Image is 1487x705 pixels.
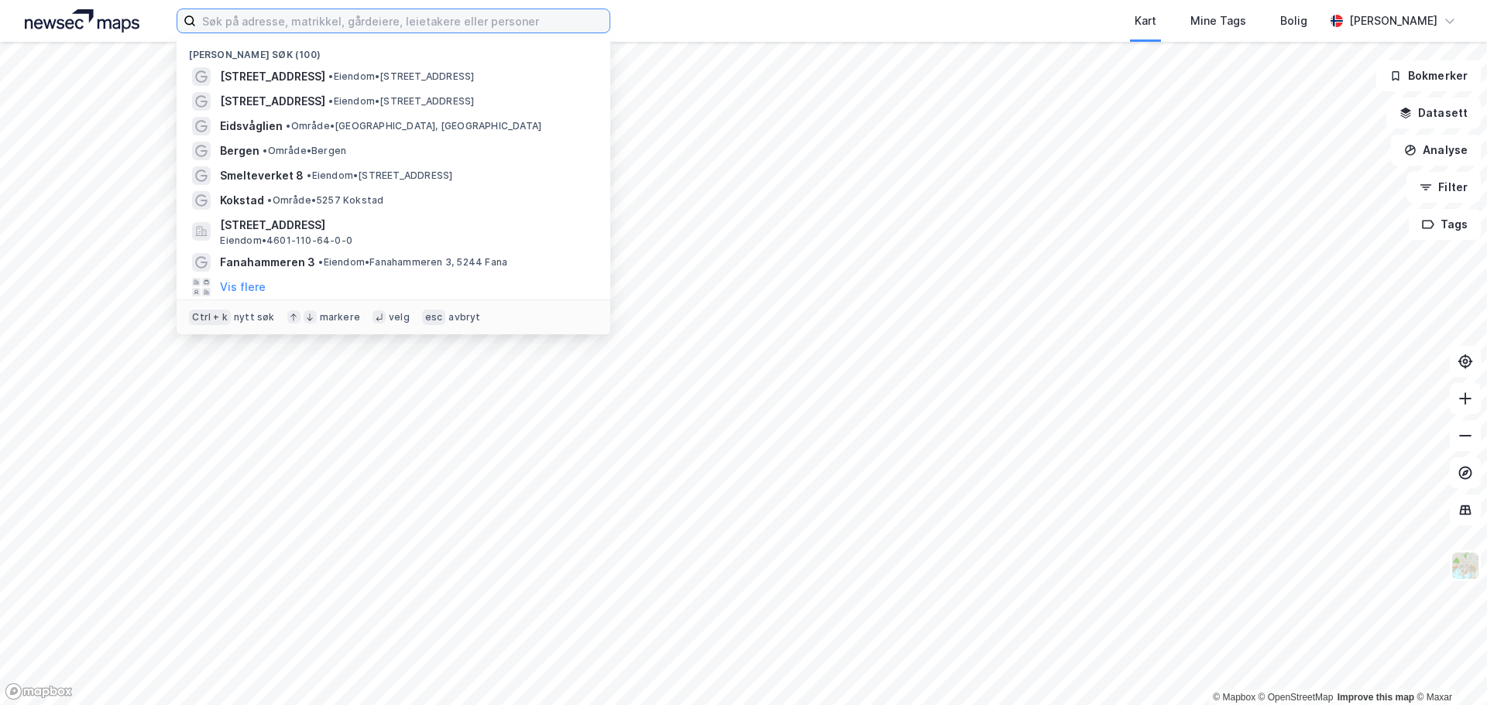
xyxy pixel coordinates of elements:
div: Ctrl + k [189,310,231,325]
span: Eiendom • [STREET_ADDRESS] [328,95,474,108]
div: Kontrollprogram for chat [1410,631,1487,705]
div: Bolig [1280,12,1307,30]
span: Eiendom • [STREET_ADDRESS] [328,70,474,83]
div: Mine Tags [1190,12,1246,30]
span: Eiendom • 4601-110-64-0-0 [220,234,352,247]
span: [STREET_ADDRESS] [220,67,325,86]
iframe: Chat Widget [1410,631,1487,705]
span: • [318,256,323,268]
span: [STREET_ADDRESS] [220,92,325,111]
span: [STREET_ADDRESS] [220,216,592,234]
span: Område • 5257 Kokstad [267,194,383,207]
div: nytt søk [234,311,275,323]
span: • [286,120,290,132]
div: avbryt [448,311,480,323]
div: esc [422,310,446,325]
span: Område • Bergen [263,145,346,157]
span: • [328,95,333,107]
div: markere [320,311,360,323]
img: logo.a4113a55bc3d86da70a041830d287a7e.svg [25,9,139,33]
span: • [328,70,333,82]
span: Eiendom • [STREET_ADDRESS] [307,169,452,182]
span: Bergen [220,142,259,160]
div: velg [389,311,410,323]
span: Fanahammeren 3 [220,253,315,272]
span: • [307,169,311,181]
span: Område • [GEOGRAPHIC_DATA], [GEOGRAPHIC_DATA] [286,120,541,132]
span: Kokstad [220,191,264,210]
input: Søk på adresse, matrikkel, gårdeiere, leietakere eller personer [196,9,610,33]
div: [PERSON_NAME] søk (100) [177,36,610,64]
span: • [263,145,267,156]
div: Kart [1135,12,1156,30]
span: Eidsvåglien [220,117,283,135]
span: • [267,194,272,206]
span: Eiendom • Fanahammeren 3, 5244 Fana [318,256,507,269]
div: [PERSON_NAME] [1349,12,1437,30]
span: Smelteverket 8 [220,166,304,185]
button: Vis flere [220,278,266,296]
